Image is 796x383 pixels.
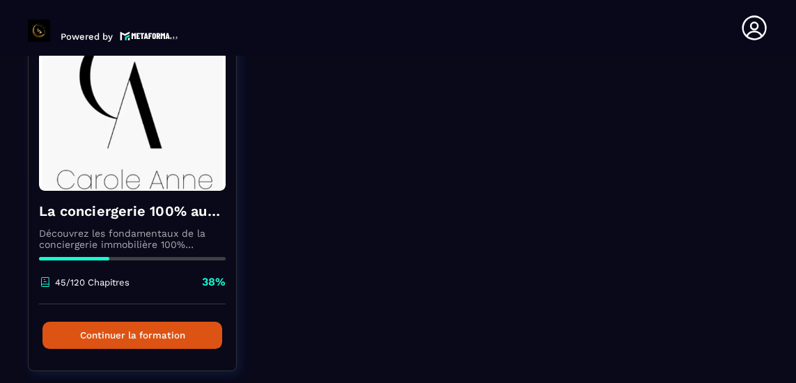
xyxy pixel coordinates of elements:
[39,228,226,250] p: Découvrez les fondamentaux de la conciergerie immobilière 100% automatisée. Cette formation est c...
[120,30,178,42] img: logo
[39,52,226,191] img: formation-background
[42,322,222,349] button: Continuer la formation
[39,201,226,221] h4: La conciergerie 100% automatisée
[28,19,50,42] img: logo-branding
[61,31,113,42] p: Powered by
[55,277,130,288] p: 45/120 Chapitres
[202,274,226,290] p: 38%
